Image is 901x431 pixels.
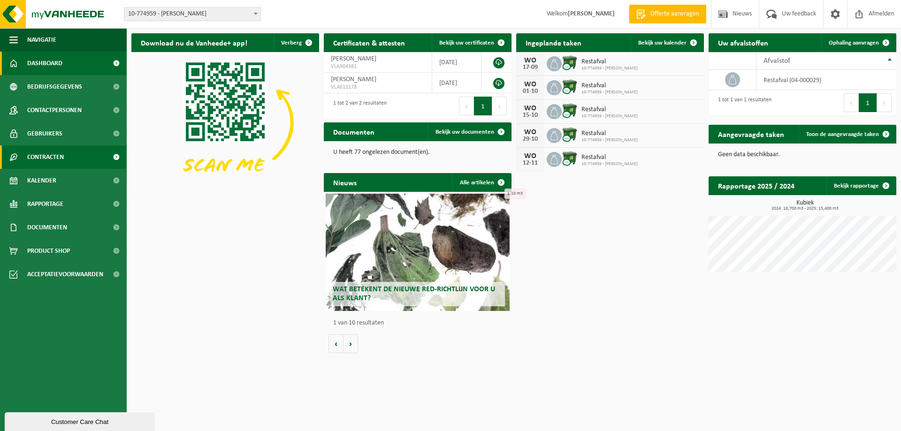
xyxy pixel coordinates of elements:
span: 10-774959 - SCHEIRIS DANNY - MARIAKERKE [124,7,261,21]
button: Volgende [344,334,358,353]
p: U heeft 77 ongelezen document(en). [333,149,502,156]
img: WB-1100-CU [562,79,578,95]
img: WB-1100-CU [562,151,578,166]
span: Restafval [581,154,638,161]
button: Verberg [274,33,318,52]
span: 10-774959 - [PERSON_NAME] [581,161,638,167]
p: 1 van 10 resultaten [333,320,507,326]
button: Next [492,97,507,115]
h3: Kubiek [713,200,896,211]
div: 01-10 [521,88,540,95]
a: Bekijk rapportage [826,176,895,195]
a: Bekijk uw kalender [631,33,703,52]
div: WO [521,81,540,88]
a: Offerte aanvragen [629,5,706,23]
a: Alle artikelen [452,173,511,192]
td: [DATE] [432,73,481,93]
span: 10-774959 - [PERSON_NAME] [581,113,638,119]
td: restafval (04-000029) [756,70,896,90]
button: 1 [474,97,492,115]
span: Restafval [581,58,638,66]
span: 10-774959 - SCHEIRIS DANNY - MARIAKERKE [124,8,260,21]
h2: Nieuws [324,173,366,191]
span: Wat betekent de nieuwe RED-richtlijn voor u als klant? [333,286,495,302]
div: 15-10 [521,112,540,119]
span: Offerte aanvragen [648,9,702,19]
iframe: chat widget [5,410,157,431]
div: WO [521,152,540,160]
span: Afvalstof [764,57,790,65]
span: [PERSON_NAME] [331,76,376,83]
span: Gebruikers [27,122,62,145]
button: Previous [844,93,859,112]
span: [PERSON_NAME] [331,55,376,62]
h2: Download nu de Vanheede+ app! [131,33,257,52]
span: 10-774959 - [PERSON_NAME] [581,137,638,143]
span: Dashboard [27,52,62,75]
div: 29-10 [521,136,540,143]
div: WO [521,57,540,64]
span: Bekijk uw kalender [638,40,687,46]
span: Restafval [581,106,638,113]
div: 1 tot 2 van 2 resultaten [328,96,387,116]
button: Next [877,93,892,112]
span: Navigatie [27,28,56,52]
a: Wat betekent de nieuwe RED-richtlijn voor u als klant? [326,194,510,311]
strong: [PERSON_NAME] [568,10,615,17]
button: Vorige [328,334,344,353]
button: Previous [459,97,474,115]
span: Contracten [27,145,64,169]
img: Download de VHEPlus App [131,52,319,193]
h2: Rapportage 2025 / 2024 [709,176,804,195]
td: [DATE] [432,52,481,73]
span: VLA904381 [331,63,425,70]
a: Bekijk uw documenten [428,122,511,141]
h2: Certificaten & attesten [324,33,414,52]
button: 1 [859,93,877,112]
span: Bekijk uw certificaten [439,40,494,46]
span: VLA611178 [331,83,425,91]
img: WB-1100-CU [562,103,578,119]
span: 2024: 18,700 m3 - 2025: 15,400 m3 [713,206,896,211]
span: 10-774959 - [PERSON_NAME] [581,66,638,71]
a: Ophaling aanvragen [821,33,895,52]
span: Verberg [281,40,302,46]
div: WO [521,129,540,136]
span: Contactpersonen [27,98,82,122]
a: Bekijk uw certificaten [432,33,511,52]
span: Ophaling aanvragen [829,40,879,46]
span: Toon de aangevraagde taken [806,131,879,137]
div: 17-09 [521,64,540,71]
div: 12-11 [521,160,540,166]
span: Restafval [581,130,638,137]
span: Product Shop [27,239,70,263]
span: Bekijk uw documenten [435,129,494,135]
span: Acceptatievoorwaarden [27,263,103,286]
span: Bedrijfsgegevens [27,75,82,98]
div: 1 tot 1 van 1 resultaten [713,92,771,113]
div: WO [521,105,540,112]
span: 10-774959 - [PERSON_NAME] [581,90,638,95]
h2: Ingeplande taken [516,33,591,52]
h2: Uw afvalstoffen [709,33,778,52]
span: Rapportage [27,192,63,216]
img: WB-1100-CU [562,127,578,143]
p: Geen data beschikbaar. [718,151,887,158]
img: WB-1100-CU [562,55,578,71]
span: Restafval [581,82,638,90]
a: Toon de aangevraagde taken [799,125,895,144]
span: Kalender [27,169,56,192]
span: Documenten [27,216,67,239]
h2: Aangevraagde taken [709,125,794,143]
h2: Documenten [324,122,384,141]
